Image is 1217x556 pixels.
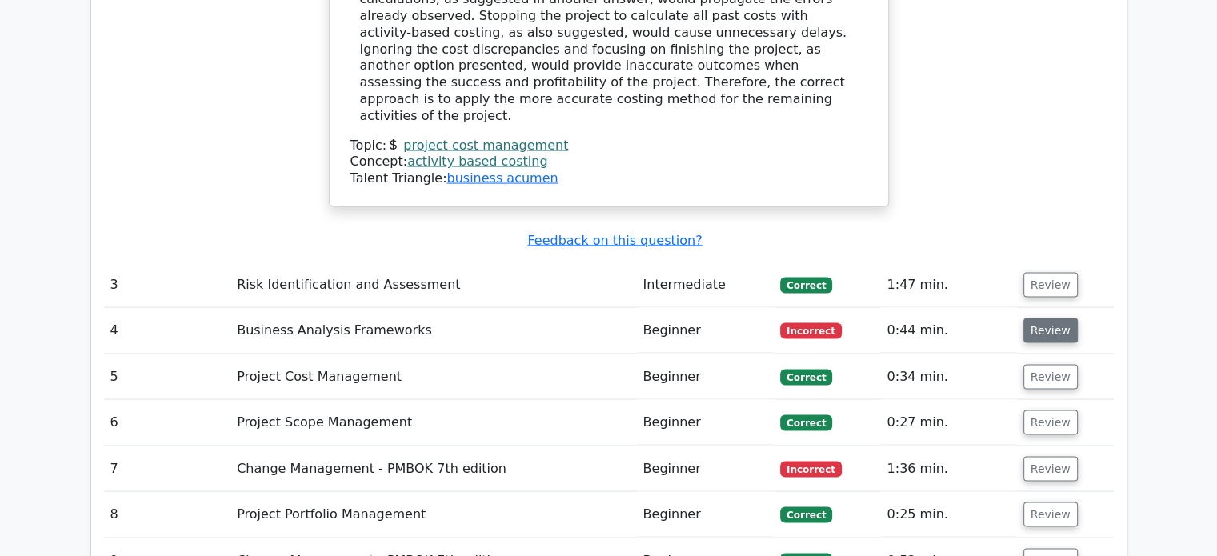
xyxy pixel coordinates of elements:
span: Incorrect [780,323,842,339]
span: Correct [780,415,832,431]
td: Project Portfolio Management [230,492,636,538]
button: Review [1023,457,1078,482]
td: Intermediate [637,262,774,308]
span: Incorrect [780,462,842,478]
td: 0:25 min. [880,492,1016,538]
div: Concept: [350,154,867,170]
td: Project Cost Management [230,354,636,400]
button: Review [1023,502,1078,527]
div: Topic: [350,138,867,154]
button: Review [1023,273,1078,298]
td: Change Management - PMBOK 7th edition [230,446,636,492]
td: 1:36 min. [880,446,1016,492]
span: Correct [780,507,832,523]
td: Beginner [637,446,774,492]
button: Review [1023,410,1078,435]
span: Correct [780,370,832,386]
td: 5 [104,354,231,400]
td: 3 [104,262,231,308]
td: Beginner [637,308,774,354]
a: Feedback on this question? [527,233,702,248]
td: 0:27 min. [880,400,1016,446]
a: project cost management [403,138,568,153]
a: business acumen [446,170,558,186]
td: 7 [104,446,231,492]
button: Review [1023,318,1078,343]
td: Beginner [637,492,774,538]
td: 8 [104,492,231,538]
td: Project Scope Management [230,400,636,446]
a: activity based costing [407,154,547,169]
td: 0:34 min. [880,354,1016,400]
span: Correct [780,278,832,294]
td: Risk Identification and Assessment [230,262,636,308]
div: Talent Triangle: [350,138,867,187]
button: Review [1023,365,1078,390]
td: Beginner [637,354,774,400]
td: Business Analysis Frameworks [230,308,636,354]
td: 4 [104,308,231,354]
td: 1:47 min. [880,262,1016,308]
td: 0:44 min. [880,308,1016,354]
td: 6 [104,400,231,446]
td: Beginner [637,400,774,446]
